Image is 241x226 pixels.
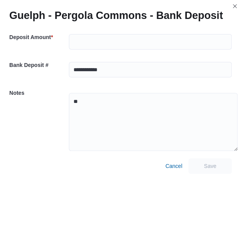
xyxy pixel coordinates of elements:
[204,162,216,170] span: Save
[162,158,185,174] button: Cancel
[9,9,223,22] h1: Guelph - Pergola Commons - Bank Deposit
[9,29,67,45] h5: Deposit Amount
[9,57,67,73] h5: Bank Deposit #
[230,2,239,11] button: Closes this modal window
[9,85,67,101] h5: Notes
[188,158,232,174] button: Save
[165,162,182,170] span: Cancel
